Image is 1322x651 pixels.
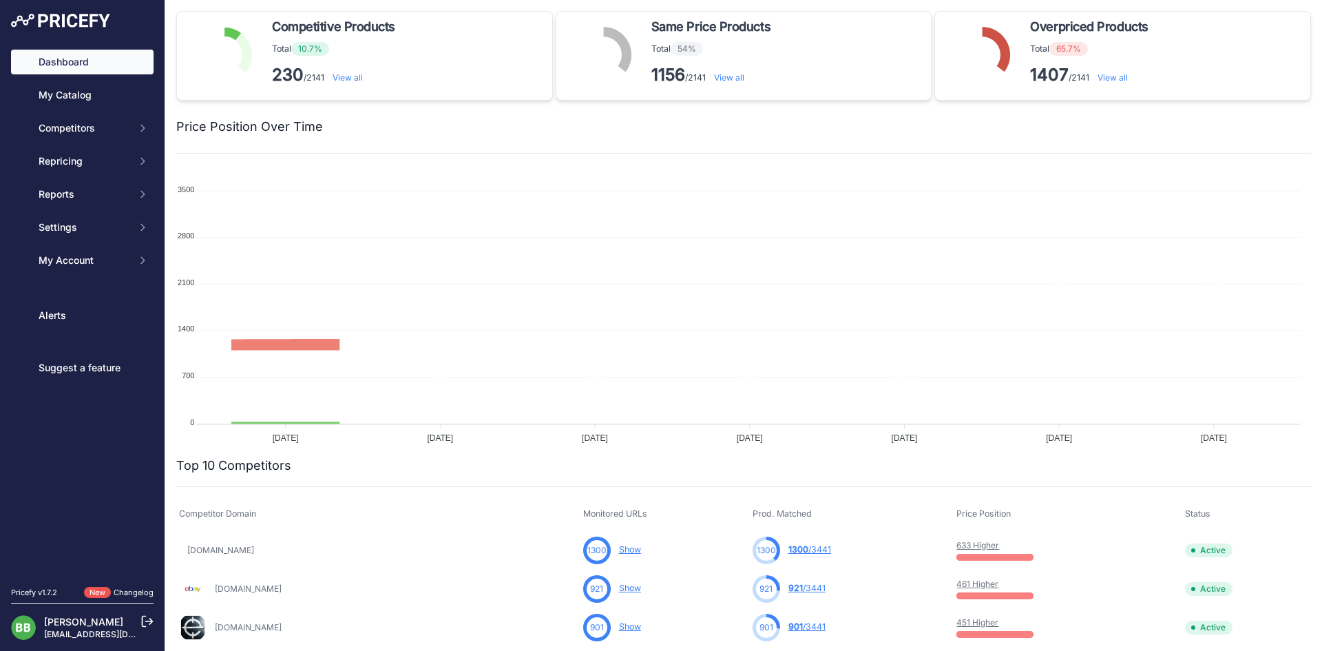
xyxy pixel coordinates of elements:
span: 921 [788,583,803,593]
span: 1300 [788,544,808,555]
strong: 230 [272,65,304,85]
tspan: 700 [182,371,194,380]
tspan: 2800 [178,231,194,240]
a: Alerts [11,303,154,328]
tspan: 3500 [178,185,194,194]
span: 65.7% [1049,42,1088,56]
strong: 1156 [651,65,685,85]
button: Competitors [11,116,154,141]
a: 901/3441 [788,621,826,632]
p: Total [272,42,401,56]
span: Active [1185,544,1232,557]
a: My Catalog [11,83,154,107]
span: 54% [671,42,703,56]
a: Show [619,583,641,593]
h2: Price Position Over Time [176,117,323,136]
button: Settings [11,215,154,240]
span: Settings [39,220,129,234]
span: Active [1185,582,1232,596]
a: 1300/3441 [788,544,831,555]
h2: Top 10 Competitors [176,456,291,475]
span: 901 [590,621,604,634]
span: Active [1185,621,1232,634]
span: Repricing [39,154,129,168]
p: /2141 [272,64,401,86]
span: 901 [788,621,803,632]
span: Reports [39,187,129,201]
span: My Account [39,254,129,267]
tspan: 0 [190,418,194,426]
div: Pricefy v1.7.2 [11,587,57,599]
tspan: [DATE] [737,433,763,443]
button: Reports [11,182,154,207]
p: /2141 [651,64,776,86]
span: 10.7% [291,42,329,56]
span: New [84,587,111,599]
button: Repricing [11,149,154,174]
a: View all [1098,72,1128,83]
a: Show [619,621,641,632]
a: Changelog [114,588,154,597]
a: 451 Higher [956,617,998,628]
a: [EMAIL_ADDRESS][DOMAIN_NAME] [44,629,188,639]
nav: Sidebar [11,50,154,570]
a: Suggest a feature [11,355,154,380]
tspan: [DATE] [1201,433,1227,443]
span: 921 [590,583,603,595]
a: 921/3441 [788,583,826,593]
span: Prod. Matched [753,508,812,519]
span: Monitored URLs [583,508,647,519]
tspan: [DATE] [1046,433,1072,443]
span: 1300 [757,544,776,557]
strong: 1407 [1030,65,1069,85]
a: [DOMAIN_NAME] [215,622,282,632]
span: 1300 [587,544,607,557]
span: Competitive Products [272,17,395,37]
span: Competitor Domain [179,508,256,519]
a: View all [333,72,363,83]
tspan: [DATE] [273,433,299,443]
span: Competitors [39,121,129,135]
span: Same Price Products [651,17,770,37]
tspan: [DATE] [427,433,453,443]
tspan: 2100 [178,278,194,287]
a: View all [714,72,744,83]
tspan: 1400 [178,324,194,333]
img: Pricefy Logo [11,14,110,28]
a: Show [619,544,641,555]
a: 633 Higher [956,540,999,550]
a: 461 Higher [956,579,998,589]
span: Price Position [956,508,1011,519]
p: Total [1030,42,1153,56]
span: Status [1185,508,1210,519]
button: My Account [11,248,154,273]
tspan: [DATE] [892,433,918,443]
a: Dashboard [11,50,154,74]
a: [DOMAIN_NAME] [187,545,254,555]
p: /2141 [1030,64,1153,86]
tspan: [DATE] [582,433,608,443]
a: [DOMAIN_NAME] [215,583,282,594]
span: 901 [759,621,773,634]
span: 921 [759,583,773,595]
span: Overpriced Products [1030,17,1148,37]
a: [PERSON_NAME] [44,616,123,628]
p: Total [651,42,776,56]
